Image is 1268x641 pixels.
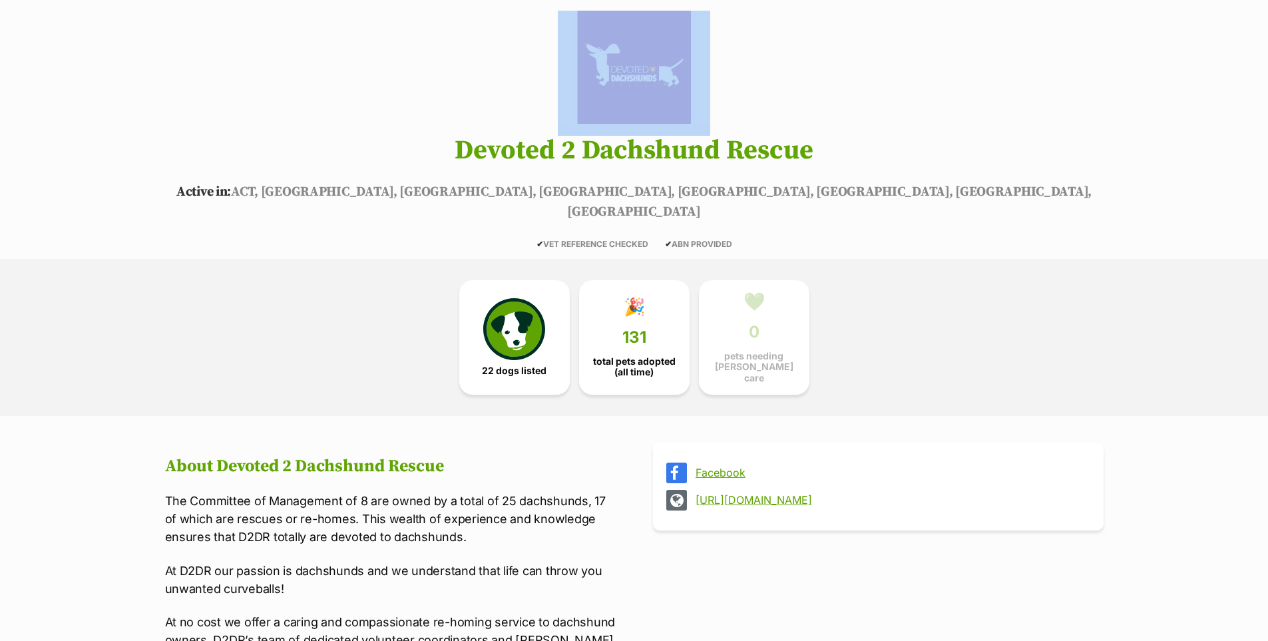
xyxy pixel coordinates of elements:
[536,239,648,249] span: VET REFERENCE CHECKED
[579,280,690,395] a: 🎉 131 total pets adopted (all time)
[145,136,1124,165] h1: Devoted 2 Dachshund Rescue
[165,492,616,546] p: The Committee of Management of 8 are owned by a total of 25 dachshunds, 17 of which are rescues o...
[176,184,231,200] span: Active in:
[665,239,672,249] icon: ✔
[696,467,1085,479] a: Facebook
[165,457,616,477] h2: About Devoted 2 Dachshund Rescue
[665,239,732,249] span: ABN PROVIDED
[482,365,546,376] span: 22 dogs listed
[696,494,1085,506] a: [URL][DOMAIN_NAME]
[558,11,710,124] img: Devoted 2 Dachshund Rescue
[536,239,543,249] icon: ✔
[483,298,544,359] img: petrescue-icon-eee76f85a60ef55c4a1927667547b313a7c0e82042636edf73dce9c88f694885.svg
[624,297,645,317] div: 🎉
[699,280,809,395] a: 💚 0 pets needing [PERSON_NAME] care
[749,323,759,341] span: 0
[145,182,1124,222] p: ACT, [GEOGRAPHIC_DATA], [GEOGRAPHIC_DATA], [GEOGRAPHIC_DATA], [GEOGRAPHIC_DATA], [GEOGRAPHIC_DATA...
[590,356,678,377] span: total pets adopted (all time)
[710,351,798,383] span: pets needing [PERSON_NAME] care
[459,280,570,395] a: 22 dogs listed
[622,328,646,347] span: 131
[165,562,616,598] p: At D2DR our passion is dachshunds and we understand that life can throw you unwanted curveballs!
[743,292,765,312] div: 💚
